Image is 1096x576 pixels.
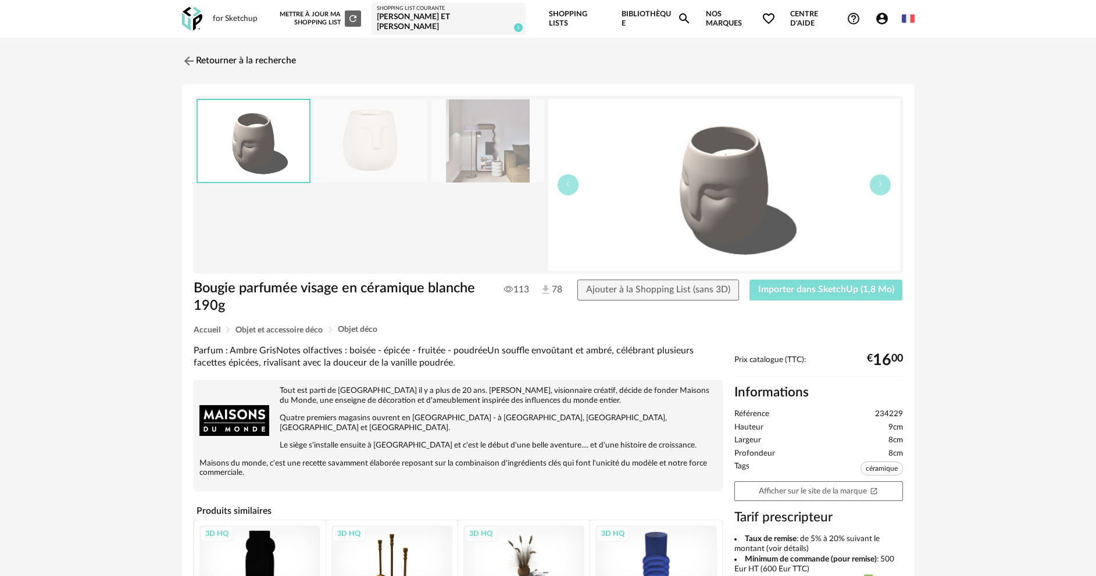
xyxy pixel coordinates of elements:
[734,449,775,459] span: Profondeur
[790,9,861,28] span: Centre d'aideHelp Circle Outline icon
[734,435,761,446] span: Largeur
[182,54,196,68] img: svg+xml;base64,PHN2ZyB3aWR0aD0iMjQiIGhlaWdodD0iMjQiIHZpZXdCb3g9IjAgMCAyNCAyNCIgZmlsbD0ibm9uZSIgeG...
[199,413,717,433] p: Quatre premiers magasins ouvrent en [GEOGRAPHIC_DATA] - à [GEOGRAPHIC_DATA], [GEOGRAPHIC_DATA], [...
[314,99,427,183] img: bougie-parfumee-visage-en-ceramique-blanche-190g-1000-3-37-234229_1.jpg
[200,526,234,541] div: 3D HQ
[847,12,861,26] span: Help Circle Outline icon
[199,459,717,478] p: Maisons du monde, c'est une recette savamment élaborée reposant sur la combinaison d'ingrédients ...
[875,409,903,420] span: 234229
[762,12,776,26] span: Heart Outline icon
[194,325,903,334] div: Breadcrumb
[431,99,544,183] img: bougie-parfumee-visage-en-ceramique-blanche-190g-1000-3-37-234229_6.jpg
[199,441,717,450] p: Le siège s'installe ensuite à [GEOGRAPHIC_DATA] et c'est le début d'une belle aventure.... et d'u...
[749,280,903,300] button: Importer dans SketchUp (1,8 Mo)
[870,486,878,495] span: Open In New icon
[377,5,520,12] div: Shopping List courante
[194,326,220,334] span: Accueil
[182,7,202,31] img: OXP
[182,48,296,74] a: Retourner à la recherche
[875,12,889,26] span: Account Circle icon
[540,284,556,296] span: 78
[734,384,903,401] h2: Informations
[734,423,763,433] span: Hauteur
[888,435,903,446] span: 8cm
[745,555,877,563] b: Minimum de commande (pour remise)
[235,326,323,334] span: Objet et accessoire déco
[745,535,797,543] b: Taux de remise
[194,345,723,370] div: Parfum : Ambre GrisNotes olfactives : boisée - épicée - fruitée - poudréeUn souffle envoûtant et ...
[596,526,630,541] div: 3D HQ
[875,12,894,26] span: Account Circle icon
[199,386,717,406] p: Tout est parti de [GEOGRAPHIC_DATA] il y a plus de 20 ans. [PERSON_NAME], visionnaire créatif, dé...
[873,356,891,365] span: 16
[734,509,903,526] h3: Tarif prescripteur
[377,5,520,33] a: Shopping List courante [PERSON_NAME] et [PERSON_NAME] 5
[514,23,523,32] span: 5
[888,449,903,459] span: 8cm
[861,461,903,475] span: céramique
[586,285,730,294] span: Ajouter à la Shopping List (sans 3D)
[734,461,749,478] span: Tags
[540,284,552,296] img: Téléchargements
[677,12,691,26] span: Magnify icon
[734,554,903,575] li: : 500 Eur HT (600 Eur TTC)
[867,356,903,365] div: € 00
[194,502,723,520] h4: Produits similaires
[198,100,309,182] img: thumbnail.png
[902,12,915,25] img: fr
[734,534,903,554] li: : de 5% à 20% suivant le montant (voir détails)
[277,10,361,27] div: Mettre à jour ma Shopping List
[213,14,258,24] div: for Sketchup
[888,423,903,433] span: 9cm
[734,355,903,377] div: Prix catalogue (TTC):
[348,15,358,22] span: Refresh icon
[377,12,520,33] div: [PERSON_NAME] et [PERSON_NAME]
[199,386,269,456] img: brand logo
[464,526,498,541] div: 3D HQ
[194,280,483,315] h1: Bougie parfumée visage en céramique blanche 190g
[758,285,894,294] span: Importer dans SketchUp (1,8 Mo)
[504,284,529,295] span: 113
[548,99,900,271] img: thumbnail.png
[338,325,377,334] span: Objet déco
[734,409,769,420] span: Référence
[332,526,366,541] div: 3D HQ
[734,481,903,502] a: Afficher sur le site de la marqueOpen In New icon
[577,280,739,300] button: Ajouter à la Shopping List (sans 3D)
